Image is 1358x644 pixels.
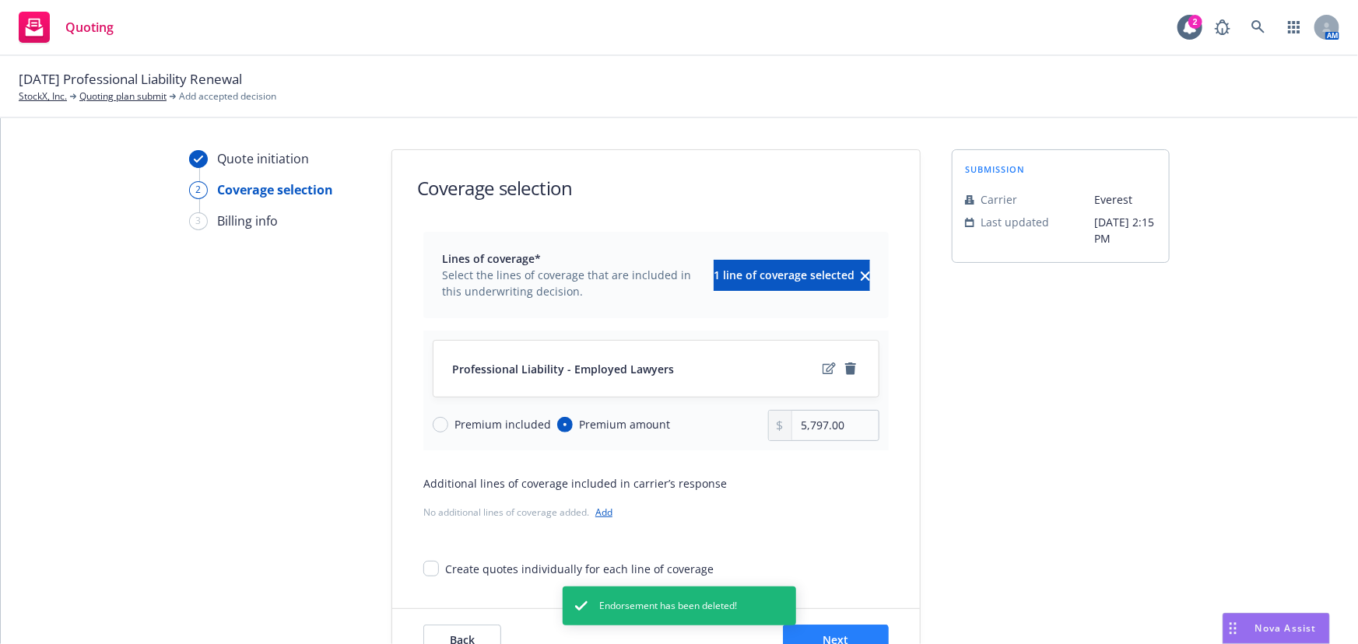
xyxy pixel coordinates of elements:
[557,417,573,432] input: Premium amount
[1207,12,1238,43] a: Report a Bug
[423,475,889,492] div: Additional lines of coverage included in carrier’s response
[1255,621,1317,635] span: Nova Assist
[981,214,1049,230] span: Last updated
[217,149,309,168] div: Quote initiation
[454,416,551,432] span: Premium included
[1223,613,1330,644] button: Nova Assist
[217,212,278,230] div: Billing info
[861,271,870,281] svg: clear selection
[1279,12,1310,43] a: Switch app
[600,599,738,613] span: Endorsement has been deleted!
[1094,191,1156,208] span: Everest
[819,359,838,378] a: edit
[1094,214,1156,247] span: [DATE] 2:15 PM
[217,180,333,199] div: Coverage selection
[12,5,120,49] a: Quoting
[714,260,870,291] button: 1 line of coverage selectedclear selection
[19,89,67,103] a: StockX, Inc.
[452,361,674,377] span: Professional Liability - Employed Lawyers
[79,89,167,103] a: Quoting plan submit
[445,561,714,577] div: Create quotes individually for each line of coverage
[792,411,879,440] input: 0.00
[417,175,572,201] h1: Coverage selection
[189,212,208,230] div: 3
[595,506,612,519] a: Add
[19,69,242,89] span: [DATE] Professional Liability Renewal
[1223,614,1243,643] div: Drag to move
[442,267,704,299] span: Select the lines of coverage that are included in this underwriting decision.
[981,191,1017,208] span: Carrier
[841,359,860,378] a: remove
[1188,15,1202,29] div: 2
[714,268,854,282] span: 1 line of coverage selected
[189,181,208,199] div: 2
[965,163,1025,176] span: submission
[579,416,670,432] span: Premium amount
[179,89,276,103] span: Add accepted decision
[442,250,704,267] span: Lines of coverage*
[65,21,114,33] span: Quoting
[433,417,448,432] input: Premium included
[1243,12,1274,43] a: Search
[423,504,889,520] div: No additional lines of coverage added.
